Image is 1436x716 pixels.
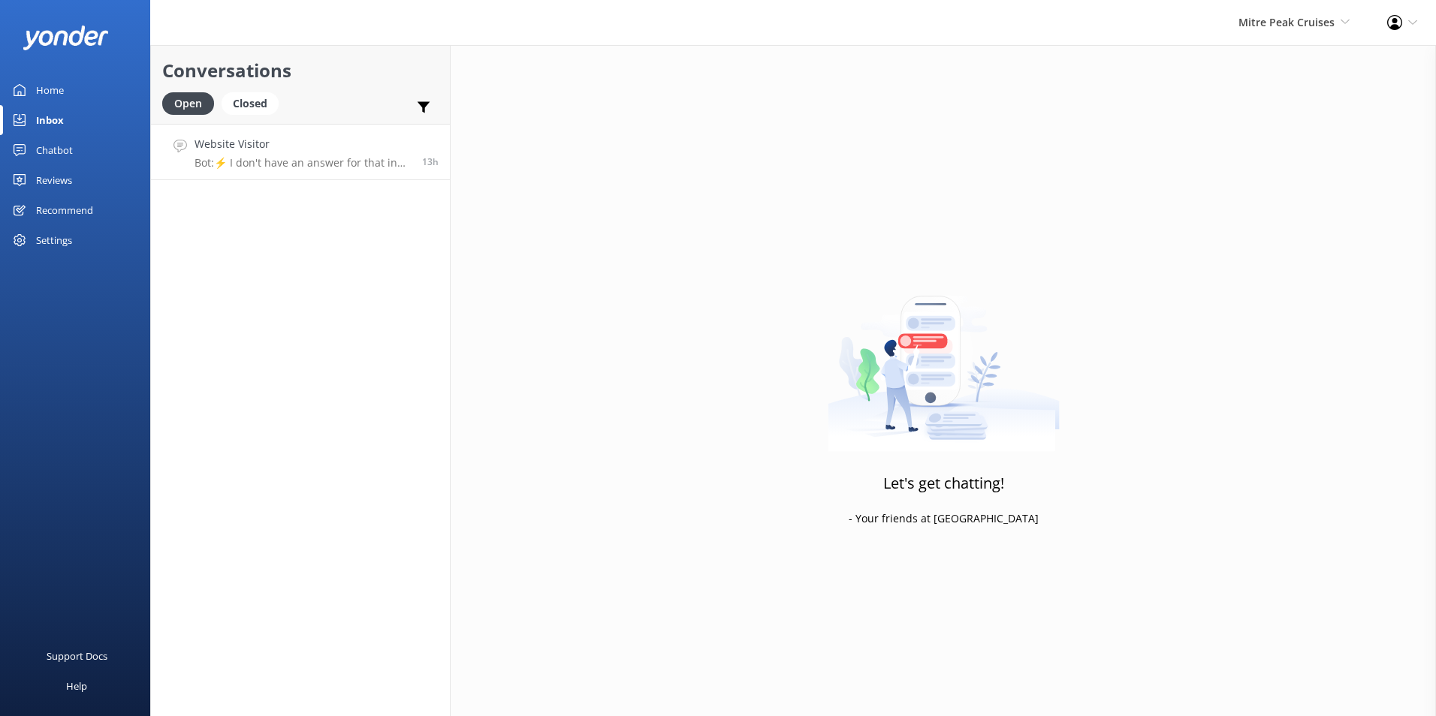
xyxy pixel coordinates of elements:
[36,165,72,195] div: Reviews
[1238,15,1335,29] span: Mitre Peak Cruises
[36,225,72,255] div: Settings
[151,124,450,180] a: Website VisitorBot:⚡ I don't have an answer for that in my knowledge base. Please try and rephras...
[195,156,411,170] p: Bot: ⚡ I don't have an answer for that in my knowledge base. Please try and rephrase your questio...
[422,155,439,168] span: Oct 06 2025 07:32pm (UTC +13:00) Pacific/Auckland
[36,75,64,105] div: Home
[162,56,439,85] h2: Conversations
[195,136,411,152] h4: Website Visitor
[23,26,109,50] img: yonder-white-logo.png
[36,135,73,165] div: Chatbot
[222,92,279,115] div: Closed
[162,95,222,111] a: Open
[66,671,87,701] div: Help
[222,95,286,111] a: Closed
[162,92,214,115] div: Open
[36,105,64,135] div: Inbox
[883,471,1004,495] h3: Let's get chatting!
[47,641,107,671] div: Support Docs
[36,195,93,225] div: Recommend
[849,510,1039,527] p: - Your friends at [GEOGRAPHIC_DATA]
[828,264,1060,452] img: artwork of a man stealing a conversation from at giant smartphone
